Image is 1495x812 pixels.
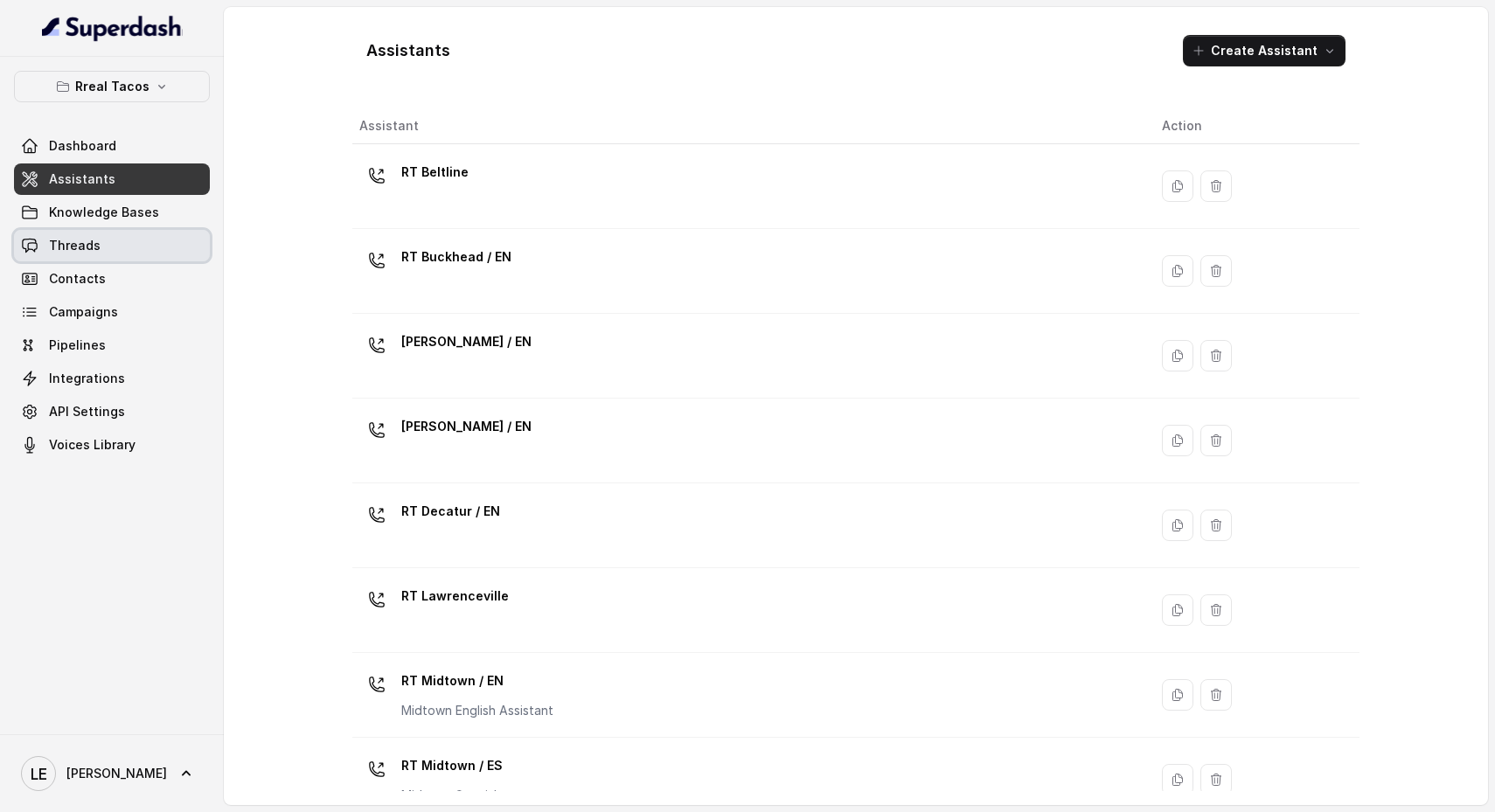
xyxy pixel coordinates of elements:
[49,270,106,288] span: Contacts
[1183,35,1345,66] button: Create Assistant
[14,163,210,195] a: Assistants
[401,497,500,525] p: RT Decatur / EN
[49,170,115,188] span: Assistants
[49,370,125,387] span: Integrations
[14,429,210,461] a: Voices Library
[401,582,509,610] p: RT Lawrenceville
[75,76,149,97] p: Rreal Tacos
[49,303,118,321] span: Campaigns
[49,337,106,354] span: Pipelines
[42,14,183,42] img: light.svg
[49,137,116,155] span: Dashboard
[401,667,553,695] p: RT Midtown / EN
[14,71,210,102] button: Rreal Tacos
[14,363,210,394] a: Integrations
[401,787,503,804] p: Midtown Spanish
[49,237,101,254] span: Threads
[14,396,210,427] a: API Settings
[49,436,136,454] span: Voices Library
[14,296,210,328] a: Campaigns
[401,702,553,719] p: Midtown English Assistant
[14,330,210,361] a: Pipelines
[14,230,210,261] a: Threads
[401,328,532,356] p: [PERSON_NAME] / EN
[14,263,210,295] a: Contacts
[401,243,511,271] p: RT Buckhead / EN
[49,204,159,221] span: Knowledge Bases
[49,403,125,420] span: API Settings
[1148,108,1359,144] th: Action
[352,108,1148,144] th: Assistant
[14,197,210,228] a: Knowledge Bases
[31,765,47,783] text: LE
[66,765,167,782] span: [PERSON_NAME]
[401,158,469,186] p: RT Beltline
[366,37,450,65] h1: Assistants
[14,749,210,798] a: [PERSON_NAME]
[14,130,210,162] a: Dashboard
[401,413,532,441] p: [PERSON_NAME] / EN
[401,752,503,780] p: RT Midtown / ES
